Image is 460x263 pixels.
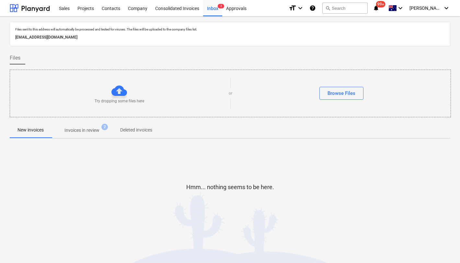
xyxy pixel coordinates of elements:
button: Browse Files [319,87,363,100]
div: Try dropping some files hereorBrowse Files [10,70,451,117]
p: Invoices in review [64,127,99,134]
p: Deleted invoices [120,127,152,133]
span: 2 [101,124,108,130]
p: Hmm... nothing seems to be here. [186,183,274,191]
p: Try dropping some files here [95,98,144,104]
p: [EMAIL_ADDRESS][DOMAIN_NAME] [15,34,445,41]
iframe: Chat Widget [428,232,460,263]
p: or [229,91,232,96]
p: New invoices [17,127,44,133]
p: Files sent to this address will automatically be processed and tested for viruses. The files will... [15,27,445,31]
span: Files [10,54,20,62]
span: 2 [218,4,224,8]
div: Browse Files [328,89,355,97]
